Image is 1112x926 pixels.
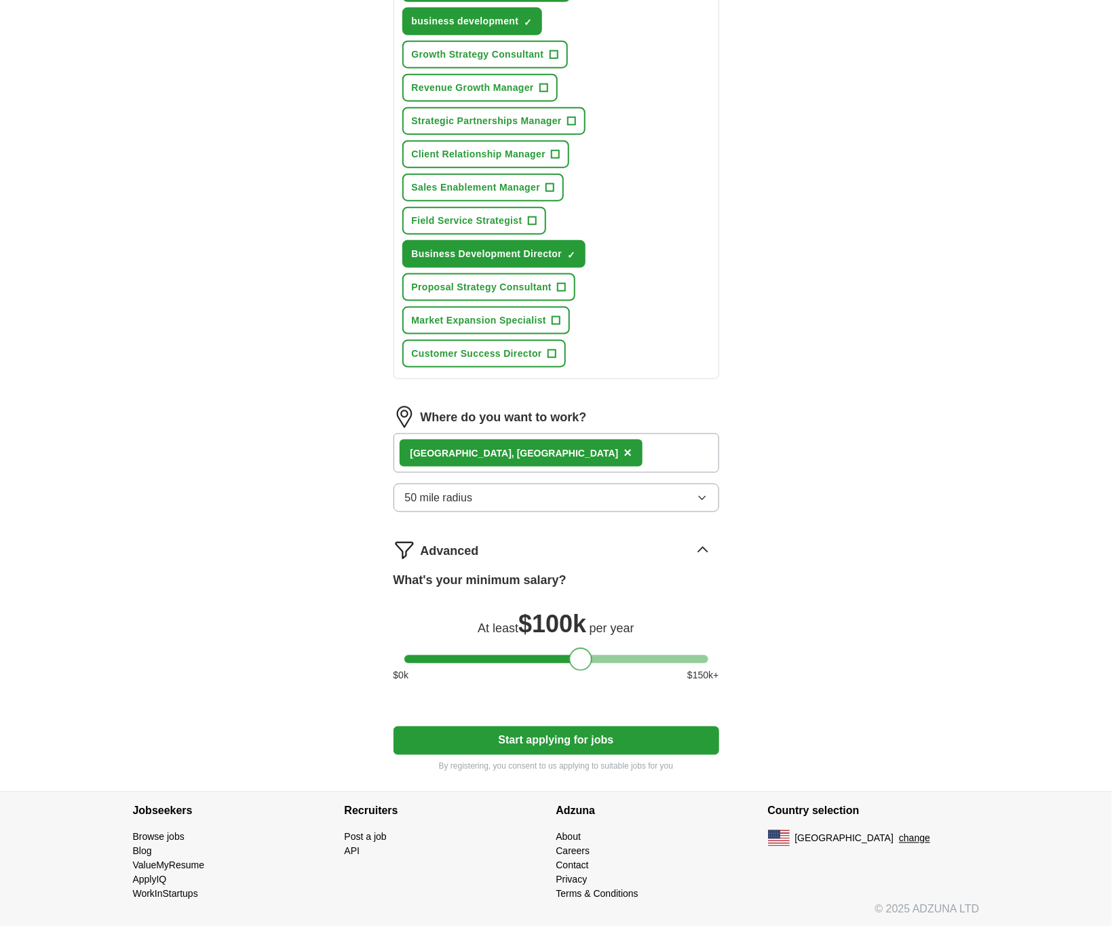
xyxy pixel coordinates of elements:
[412,347,542,361] span: Customer Success Director
[768,792,980,830] h4: Country selection
[412,180,541,195] span: Sales Enablement Manager
[556,846,590,857] a: Careers
[478,622,518,636] span: At least
[402,273,576,301] button: Proposal Strategy Consultant
[412,114,562,128] span: Strategic Partnerships Manager
[402,207,546,235] button: Field Service Strategist
[556,889,638,900] a: Terms & Conditions
[133,860,205,871] a: ValueMyResume
[556,832,581,843] a: About
[412,81,534,95] span: Revenue Growth Manager
[394,484,719,512] button: 50 mile radius
[410,446,619,461] div: , [GEOGRAPHIC_DATA]
[421,408,587,427] label: Where do you want to work?
[687,669,718,683] span: $ 150 k+
[133,846,152,857] a: Blog
[394,669,409,683] span: $ 0 k
[394,572,567,590] label: What's your minimum salary?
[133,832,185,843] a: Browse jobs
[567,250,575,261] span: ✓
[405,490,473,506] span: 50 mile radius
[402,340,566,368] button: Customer Success Director
[402,307,571,334] button: Market Expansion Specialist
[394,760,719,773] p: By registering, you consent to us applying to suitable jobs for you
[402,7,543,35] button: business development✓
[402,240,586,268] button: Business Development Director✓
[518,611,586,638] span: $ 100k
[524,17,532,28] span: ✓
[412,313,547,328] span: Market Expansion Specialist
[624,445,632,460] span: ×
[412,280,552,294] span: Proposal Strategy Consultant
[133,889,198,900] a: WorkInStartups
[394,406,415,428] img: location.png
[402,107,586,135] button: Strategic Partnerships Manager
[624,443,632,463] button: ×
[412,147,546,161] span: Client Relationship Manager
[412,247,562,261] span: Business Development Director
[394,727,719,755] button: Start applying for jobs
[402,74,558,102] button: Revenue Growth Manager
[412,214,522,228] span: Field Service Strategist
[899,832,930,846] button: change
[394,539,415,561] img: filter
[133,874,167,885] a: ApplyIQ
[421,543,479,561] span: Advanced
[412,47,544,62] span: Growth Strategy Consultant
[345,846,360,857] a: API
[402,140,570,168] button: Client Relationship Manager
[345,832,387,843] a: Post a job
[795,832,894,846] span: [GEOGRAPHIC_DATA]
[556,874,588,885] a: Privacy
[410,448,512,459] strong: [GEOGRAPHIC_DATA]
[590,622,634,636] span: per year
[556,860,589,871] a: Contact
[412,14,519,28] span: business development
[768,830,790,847] img: US flag
[402,174,564,201] button: Sales Enablement Manager
[402,41,568,69] button: Growth Strategy Consultant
